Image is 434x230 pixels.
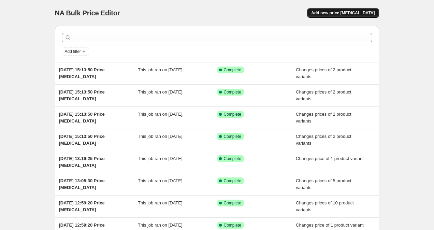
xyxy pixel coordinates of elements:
[296,112,351,124] span: Changes prices of 2 product variants
[311,10,375,16] span: Add new price [MEDICAL_DATA]
[296,222,364,228] span: Changes price of 1 product variant
[296,67,351,79] span: Changes prices of 2 product variants
[138,222,184,228] span: This job ran on [DATE].
[224,178,241,184] span: Complete
[59,156,105,168] span: [DATE] 13:19:25 Price [MEDICAL_DATA]
[59,67,105,79] span: [DATE] 15:13:50 Price [MEDICAL_DATA]
[62,47,89,56] button: Add filter
[224,134,241,139] span: Complete
[224,89,241,95] span: Complete
[296,89,351,101] span: Changes prices of 2 product variants
[59,200,105,212] span: [DATE] 12:59:20 Price [MEDICAL_DATA]
[59,134,105,146] span: [DATE] 15:13:50 Price [MEDICAL_DATA]
[138,112,184,117] span: This job ran on [DATE].
[296,200,354,212] span: Changes prices of 10 product variants
[59,89,105,101] span: [DATE] 15:13:50 Price [MEDICAL_DATA]
[224,67,241,73] span: Complete
[59,112,105,124] span: [DATE] 15:13:50 Price [MEDICAL_DATA]
[138,156,184,161] span: This job ran on [DATE].
[138,134,184,139] span: This job ran on [DATE].
[138,178,184,183] span: This job ran on [DATE].
[138,67,184,72] span: This job ran on [DATE].
[296,134,351,146] span: Changes prices of 2 product variants
[224,112,241,117] span: Complete
[65,49,81,54] span: Add filter
[138,89,184,95] span: This job ran on [DATE].
[224,200,241,206] span: Complete
[224,156,241,161] span: Complete
[59,178,105,190] span: [DATE] 13:05:30 Price [MEDICAL_DATA]
[296,156,364,161] span: Changes price of 1 product variant
[307,8,379,18] button: Add new price [MEDICAL_DATA]
[55,9,120,17] span: NA Bulk Price Editor
[138,200,184,205] span: This job ran on [DATE].
[296,178,351,190] span: Changes prices of 5 product variants
[224,222,241,228] span: Complete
